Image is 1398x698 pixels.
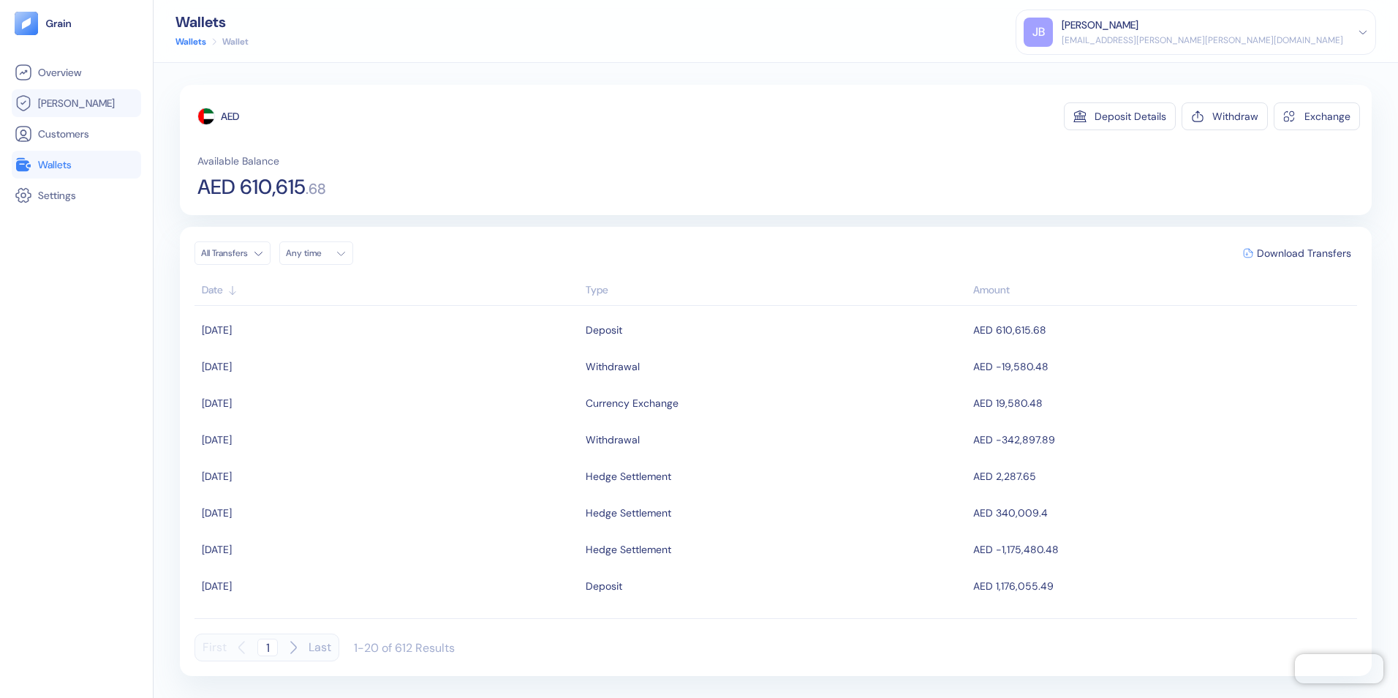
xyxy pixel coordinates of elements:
[194,421,582,458] td: [DATE]
[286,247,330,259] div: Any time
[194,568,582,604] td: [DATE]
[970,421,1357,458] td: AED -342,897.89
[194,604,582,641] td: [DATE]
[586,427,640,452] div: Withdrawal
[203,634,227,661] button: First
[194,458,582,495] td: [DATE]
[38,127,89,141] span: Customers
[970,604,1357,641] td: AED -308.06
[15,187,138,204] a: Settings
[1062,18,1138,33] div: [PERSON_NAME]
[1257,248,1351,258] span: Download Transfers
[38,96,115,110] span: [PERSON_NAME]
[970,458,1357,495] td: AED 2,287.65
[354,640,455,656] div: 1-20 of 612 Results
[1095,111,1166,121] div: Deposit Details
[586,610,640,635] div: Withdrawal
[1295,654,1383,683] iframe: Chatra live chat
[38,157,72,172] span: Wallets
[970,568,1357,604] td: AED 1,176,055.49
[586,537,671,562] div: Hedge Settlement
[970,495,1357,531] td: AED 340,009.4
[586,464,671,489] div: Hedge Settlement
[221,109,239,124] div: AED
[194,312,582,348] td: [DATE]
[197,177,306,198] span: AED 610,615
[15,94,138,112] a: [PERSON_NAME]
[202,282,578,298] div: Sort ascending
[38,188,76,203] span: Settings
[194,385,582,421] td: [DATE]
[194,495,582,531] td: [DATE]
[194,531,582,568] td: [DATE]
[1274,102,1360,130] button: Exchange
[970,348,1357,385] td: AED -19,580.48
[15,64,138,81] a: Overview
[38,65,81,80] span: Overview
[586,318,622,342] div: Deposit
[15,12,38,35] img: logo-tablet-V2.svg
[309,634,331,661] button: Last
[15,125,138,143] a: Customers
[1182,102,1268,130] button: Withdraw
[970,312,1357,348] td: AED 610,615.68
[970,531,1357,568] td: AED -1,175,480.48
[1024,18,1053,47] div: JB
[45,18,72,29] img: logo
[15,156,138,173] a: Wallets
[970,385,1357,421] td: AED 19,580.48
[973,282,1350,298] div: Sort descending
[1304,111,1350,121] div: Exchange
[175,35,206,48] a: Wallets
[175,15,249,29] div: Wallets
[586,354,640,379] div: Withdrawal
[1237,242,1357,264] button: Download Transfers
[586,391,679,416] div: Currency Exchange
[1212,111,1258,121] div: Withdraw
[1062,34,1343,47] div: [EMAIL_ADDRESS][PERSON_NAME][PERSON_NAME][DOMAIN_NAME]
[197,154,279,168] span: Available Balance
[586,500,671,525] div: Hedge Settlement
[279,241,353,265] button: Any time
[306,181,326,196] span: . 68
[586,282,966,298] div: Sort ascending
[586,574,622,598] div: Deposit
[1064,102,1176,130] button: Deposit Details
[194,348,582,385] td: [DATE]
